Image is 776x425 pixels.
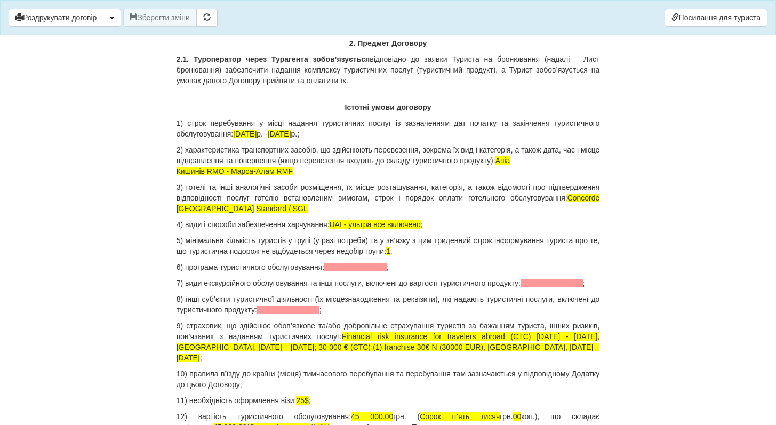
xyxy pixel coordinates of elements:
p: 6) програма туристичного обслуговування: ; [177,262,600,272]
span: 45 000.00 [351,412,393,421]
p: 5) мінімальна кількість туристів у групі (у разі потреби) та у зв’язку з цим триденний строк інфо... [177,235,600,256]
p: відповідно до заявки Туриста на бронювання (надалі – Лист бронювання) забезпечити надання комплек... [177,54,600,86]
span: Кишинів RMO - Марса-Алам RMF [177,167,293,175]
button: Зберегти зміни [123,9,197,27]
a: Посилання для туриста [665,9,767,27]
span: Standard / SGL [256,204,308,213]
span: [DATE] [233,130,257,138]
p: 10) правила в’їзду до країни (місця) тимчасового перебування та перебування там зазначаються у ві... [177,368,600,390]
span: [DATE] [268,130,291,138]
button: Роздрукувати договір [9,9,103,27]
p: 7) види екскурсійного обслуговування та інші послуги, включені до вартості туристичного продукту: ; [177,278,600,288]
span: Авіа [495,156,510,165]
p: 11) необхідність оформлення візи: ; [177,395,600,406]
p: 8) інші суб’єкти туристичної діяльності (їх місцезнаходження та реквізити), які надають туристичн... [177,294,600,315]
span: 1 [386,247,390,255]
span: 25$ [296,396,308,405]
p: 1) строк перебування у місці надання туристичних послуг із зазначенням дат початку та закінчення ... [177,118,600,139]
span: UAI - ультра все включено [329,220,420,229]
b: Істотні умови договору [345,103,431,111]
span: 00 [513,412,522,421]
p: 2) характеристика транспортних засобів, що здійснюють перевезення, зокрема їх вид і категорія, а ... [177,145,600,177]
p: 4) види і способи забезпечення харчування: ; [177,219,600,230]
b: 2.1. Туроператор через Турагента зобов’язується [177,55,370,63]
span: Financial risk insurance for travelers abroad (ЄТС) [DATE] - [DATE], [GEOGRAPHIC_DATA], [DATE] – ... [177,332,600,362]
span: Сорок пʼять тисяч [420,412,500,421]
p: 3) готелі та інші аналогічні засоби розміщення, їх місце розташування, категорія, а також відомос... [177,182,600,214]
p: 9) страховик, що здійснює обов’язкове та/або добровільне страхування туристів за бажанням туриста... [177,320,600,363]
b: 2. Предмет Договору [349,39,427,47]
